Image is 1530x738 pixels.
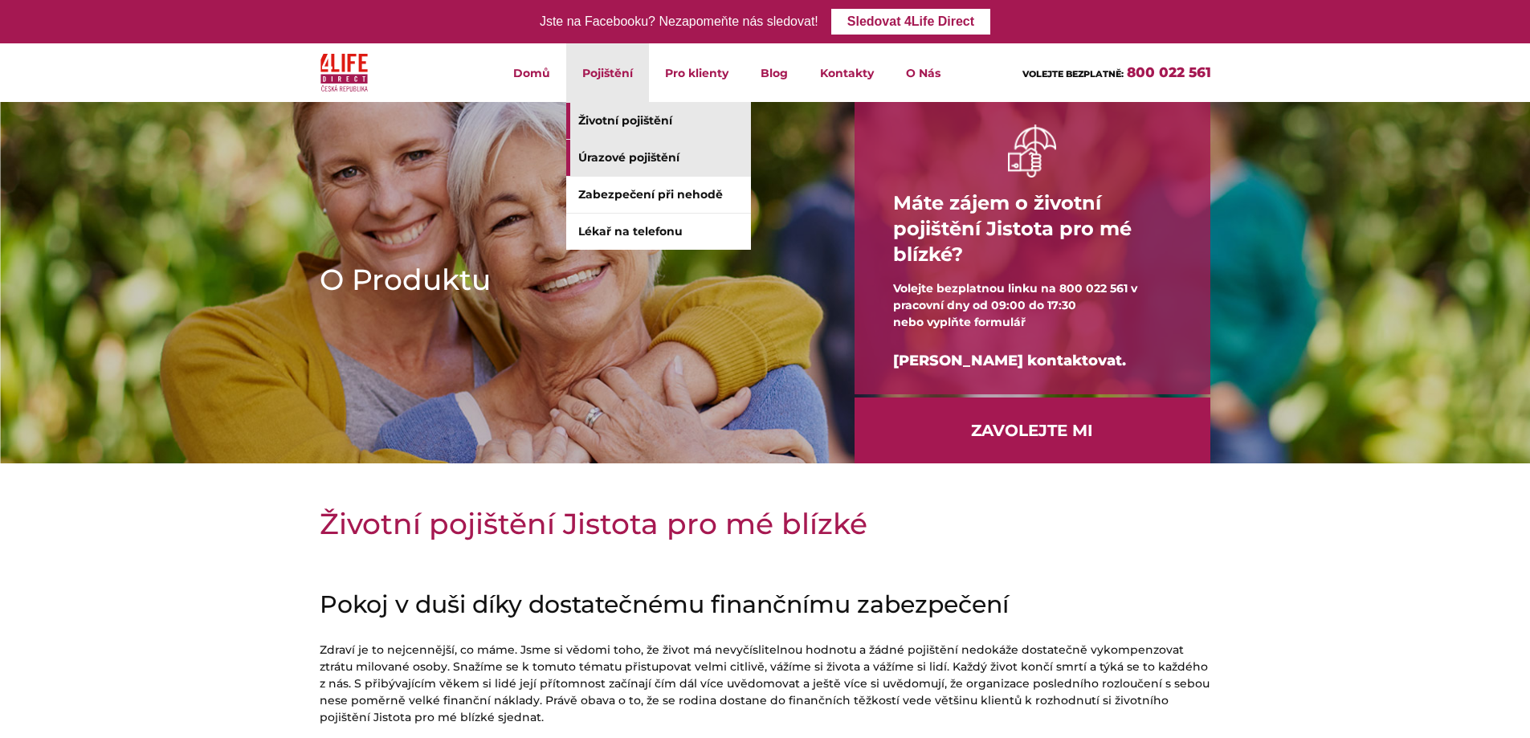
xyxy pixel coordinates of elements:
[320,504,1211,544] h1: Životní pojištění Jistota pro mé blízké
[320,259,803,300] h1: O Produktu
[1008,124,1056,177] img: ruka držící deštník bilá ikona
[855,398,1210,463] a: ZAVOLEJTE MI
[497,43,566,102] a: Domů
[893,331,1172,391] div: [PERSON_NAME] kontaktovat.
[893,177,1172,280] h4: Máte zájem o životní pojištění Jistota pro mé blízké?
[320,642,1211,726] p: Zdraví je to nejcennější, co máme. Jsme si vědomi toho, že život má nevyčíslitelnou hodnotu a žád...
[540,10,818,34] div: Jste na Facebooku? Nezapomeňte nás sledovat!
[566,177,751,213] a: Zabezpečení při nehodě
[893,281,1137,329] span: Volejte bezplatnou linku na 800 022 561 v pracovní dny od 09:00 do 17:30 nebo vyplňte formulář
[745,43,804,102] a: Blog
[1022,68,1124,80] span: VOLEJTE BEZPLATNĚ:
[566,140,751,176] a: Úrazové pojištění
[566,103,751,139] a: Životní pojištění
[320,590,1211,619] h2: Pokoj v duši díky dostatečnému finančnímu zabezpečení
[566,214,751,250] a: Lékař na telefonu
[804,43,890,102] a: Kontakty
[320,50,369,96] img: 4Life Direct Česká republika logo
[831,9,990,35] a: Sledovat 4Life Direct
[1127,64,1211,80] a: 800 022 561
